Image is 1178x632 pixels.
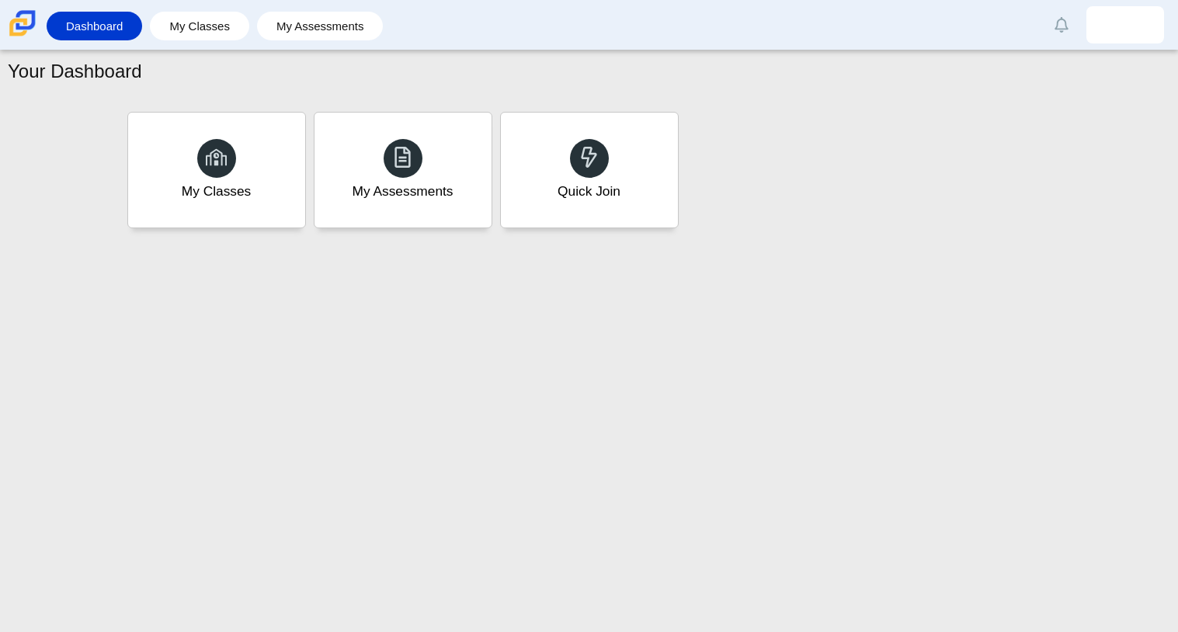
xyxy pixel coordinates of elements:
[265,12,376,40] a: My Assessments
[6,7,39,40] img: Carmen School of Science & Technology
[182,182,252,201] div: My Classes
[558,182,620,201] div: Quick Join
[158,12,242,40] a: My Classes
[6,29,39,42] a: Carmen School of Science & Technology
[500,112,679,228] a: Quick Join
[314,112,492,228] a: My Assessments
[54,12,134,40] a: Dashboard
[8,58,142,85] h1: Your Dashboard
[1044,8,1079,42] a: Alerts
[127,112,306,228] a: My Classes
[353,182,453,201] div: My Assessments
[1113,12,1138,37] img: jamarion.lewis.tgX1Zm
[1086,6,1164,43] a: jamarion.lewis.tgX1Zm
